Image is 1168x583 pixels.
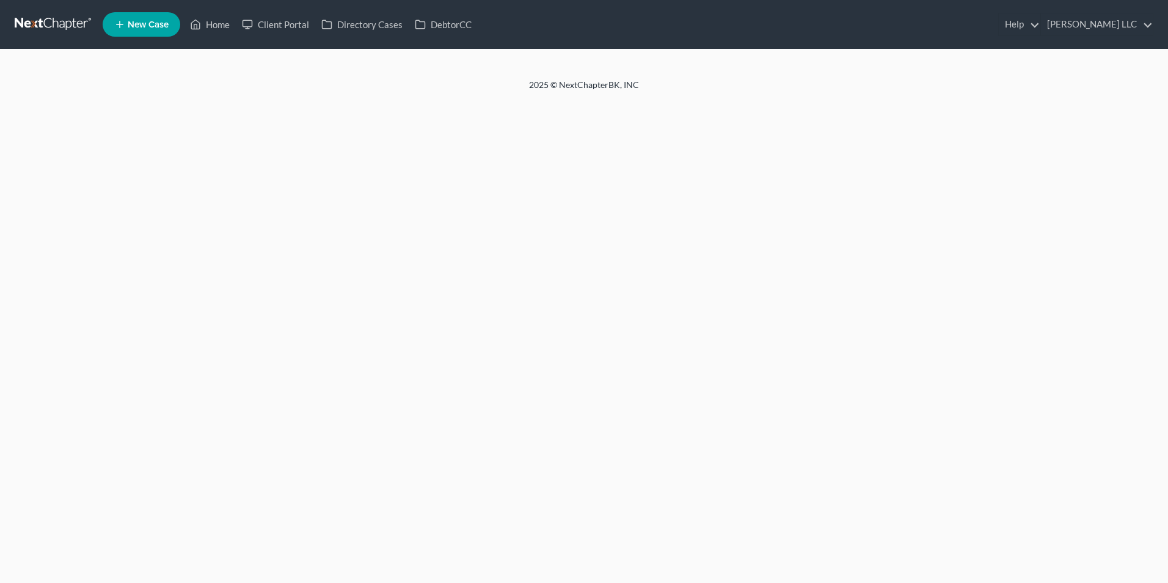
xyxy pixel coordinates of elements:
[315,13,409,35] a: Directory Cases
[236,79,932,101] div: 2025 © NextChapterBK, INC
[103,12,180,37] new-legal-case-button: New Case
[1041,13,1153,35] a: [PERSON_NAME] LLC
[409,13,478,35] a: DebtorCC
[184,13,236,35] a: Home
[999,13,1040,35] a: Help
[236,13,315,35] a: Client Portal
